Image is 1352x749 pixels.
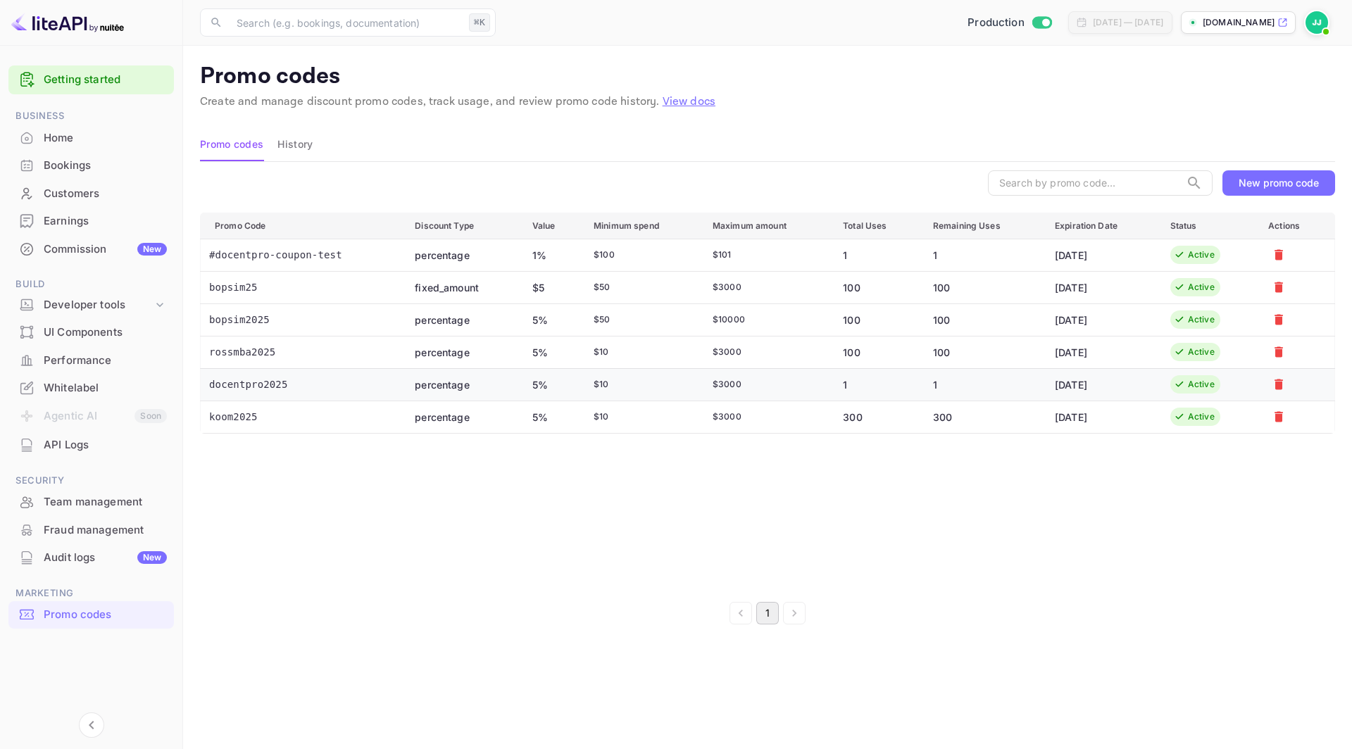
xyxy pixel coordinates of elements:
[201,213,404,239] th: Promo Code
[79,712,104,738] button: Collapse navigation
[201,368,404,401] td: docentpro2025
[200,127,263,161] button: Promo codes
[594,410,690,423] div: $ 10
[1268,277,1289,298] button: Mark for deletion
[521,336,583,368] td: 5%
[832,368,922,401] td: 1
[44,130,167,146] div: Home
[713,281,820,294] div: $ 3000
[1268,309,1289,330] button: Mark for deletion
[1044,368,1159,401] td: [DATE]
[277,127,313,161] button: History
[8,601,174,627] a: Promo codes
[201,239,404,271] td: #docentpro-coupon-test
[403,303,520,336] td: percentage
[713,378,820,391] div: $ 3000
[8,236,174,263] div: CommissionNew
[44,186,167,202] div: Customers
[8,236,174,262] a: CommissionNew
[1239,177,1319,189] div: New promo code
[200,602,1335,624] nav: pagination navigation
[44,158,167,174] div: Bookings
[832,401,922,433] td: 300
[8,473,174,489] span: Security
[922,368,1044,401] td: 1
[1188,313,1215,326] div: Active
[594,313,690,326] div: $ 50
[8,319,174,345] a: UI Components
[44,241,167,258] div: Commission
[922,213,1044,239] th: Remaining Uses
[521,213,583,239] th: Value
[44,72,167,88] a: Getting started
[756,602,779,624] button: page 1
[922,336,1044,368] td: 100
[201,271,404,303] td: bopsim25
[1188,248,1215,261] div: Active
[8,152,174,180] div: Bookings
[832,271,922,303] td: 100
[8,489,174,516] div: Team management
[832,239,922,271] td: 1
[1268,244,1289,265] button: Mark for deletion
[1257,213,1334,239] th: Actions
[1159,213,1257,239] th: Status
[228,8,463,37] input: Search (e.g. bookings, documentation)
[8,293,174,317] div: Developer tools
[8,65,174,94] div: Getting started
[1268,341,1289,363] button: Mark for deletion
[988,170,1180,196] input: Search by promo code...
[8,125,174,151] a: Home
[8,544,174,570] a: Audit logsNew
[8,432,174,459] div: API Logs
[8,108,174,124] span: Business
[8,347,174,373] a: Performance
[8,544,174,572] div: Audit logsNew
[8,517,174,544] div: Fraud management
[582,213,701,239] th: Minimum spend
[403,368,520,401] td: percentage
[1268,374,1289,395] button: Mark for deletion
[137,551,167,564] div: New
[1203,16,1275,29] p: [DOMAIN_NAME]
[44,437,167,453] div: API Logs
[968,15,1025,31] span: Production
[962,15,1057,31] div: Switch to Sandbox mode
[1044,239,1159,271] td: [DATE]
[44,550,167,566] div: Audit logs
[8,347,174,374] div: Performance
[1044,336,1159,368] td: [DATE]
[403,336,520,368] td: percentage
[1044,303,1159,336] td: [DATE]
[713,346,820,358] div: $ 3000
[922,401,1044,433] td: 300
[44,380,167,396] div: Whitelabel
[403,239,520,271] td: percentage
[521,368,583,401] td: 5%
[8,586,174,601] span: Marketing
[8,180,174,206] a: Customers
[1044,271,1159,303] td: [DATE]
[1222,170,1335,196] button: New promo code
[403,271,520,303] td: fixed_amount
[1044,213,1159,239] th: Expiration Date
[521,303,583,336] td: 5%
[8,180,174,208] div: Customers
[922,271,1044,303] td: 100
[403,213,520,239] th: Discount Type
[663,94,715,109] a: View docs
[403,401,520,433] td: percentage
[832,213,922,239] th: Total Uses
[594,281,690,294] div: $ 50
[1093,16,1163,29] div: [DATE] — [DATE]
[8,601,174,629] div: Promo codes
[594,346,690,358] div: $ 10
[832,336,922,368] td: 100
[200,94,1335,111] p: Create and manage discount promo codes, track usage, and review promo code history.
[701,213,832,239] th: Maximum amount
[8,208,174,234] a: Earnings
[8,208,174,235] div: Earnings
[44,353,167,369] div: Performance
[137,243,167,256] div: New
[8,152,174,178] a: Bookings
